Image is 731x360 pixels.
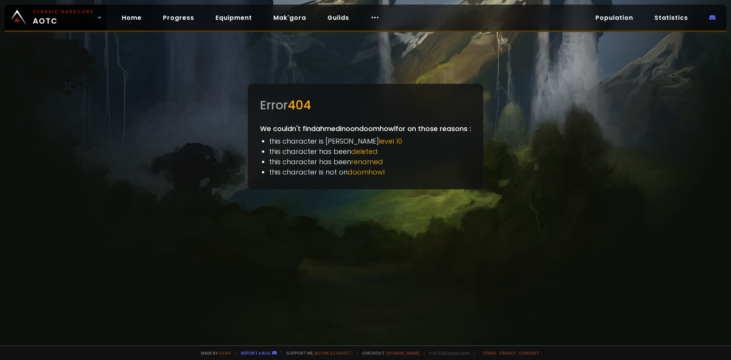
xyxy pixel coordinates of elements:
a: Consent [519,350,539,356]
a: a fan [219,350,231,356]
a: Classic HardcoreAOTC [5,5,107,30]
li: this character has been [269,146,471,157]
a: Mak'gora [267,10,312,26]
a: Statistics [648,10,694,26]
span: Support me, [281,350,353,356]
a: Population [589,10,639,26]
a: Privacy [500,350,516,356]
li: this character is [PERSON_NAME] [269,136,471,146]
a: Home [116,10,148,26]
span: 404 [288,96,311,114]
span: v. d752d5 - production [424,350,470,356]
a: Terms [482,350,496,356]
span: level 10 [379,136,402,146]
a: [DOMAIN_NAME] [386,350,420,356]
small: Classic Hardcore [33,8,94,15]
span: Made by [196,350,231,356]
span: renamed [351,157,383,166]
span: deleted [351,147,378,156]
li: this character has been [269,157,471,167]
div: Error [260,96,471,114]
span: Checkout [357,350,420,356]
a: Progress [157,10,200,26]
a: Buy me a coffee [315,350,353,356]
a: Guilds [321,10,355,26]
div: We couldn't find ahmedino on doomhowl for on those reasons : [248,84,483,189]
span: doomhowl [348,167,385,177]
li: this character is not on [269,167,471,177]
span: AOTC [33,8,94,27]
a: Report a bug [241,350,271,356]
a: Equipment [209,10,258,26]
